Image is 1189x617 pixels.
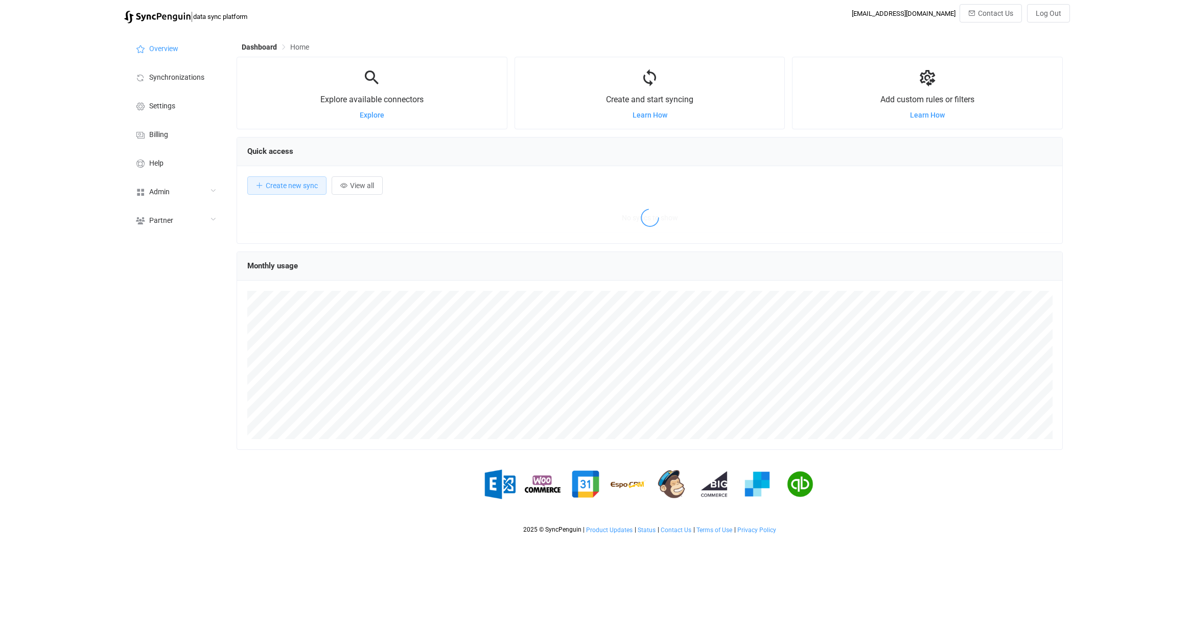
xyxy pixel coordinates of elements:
span: Create new sync [266,181,318,190]
img: quickbooks.png [782,466,818,502]
span: Synchronizations [149,74,204,82]
a: Learn How [633,111,667,119]
span: Contact Us [978,9,1013,17]
a: Terms of Use [696,527,733,534]
span: data sync platform [193,13,247,20]
span: Overview [149,45,178,53]
span: Settings [149,102,175,110]
span: Status [638,527,656,534]
span: Home [290,43,309,51]
a: |data sync platform [124,9,247,24]
span: View all [350,181,374,190]
span: Dashboard [242,43,277,51]
div: [EMAIL_ADDRESS][DOMAIN_NAME] [852,10,955,17]
span: | [191,9,193,24]
img: exchange.png [482,466,518,502]
a: Explore [360,111,384,119]
a: Learn How [910,111,945,119]
img: big-commerce.png [696,466,732,502]
img: espo-crm.png [611,466,646,502]
div: Breadcrumb [242,43,309,51]
span: Monthly usage [247,261,298,270]
span: Quick access [247,147,293,156]
button: Log Out [1027,4,1070,22]
a: Overview [124,34,226,62]
img: syncpenguin.svg [124,11,191,24]
a: Synchronizations [124,62,226,91]
a: Contact Us [660,527,692,534]
a: Settings [124,91,226,120]
img: sendgrid.png [739,466,775,502]
span: Contact Us [661,527,691,534]
span: Log Out [1036,9,1061,17]
a: Status [637,527,656,534]
img: mailchimp.png [654,466,689,502]
span: | [693,526,695,533]
a: Privacy Policy [737,527,777,534]
span: Help [149,159,164,168]
img: google.png [568,466,603,502]
a: Help [124,148,226,177]
span: Privacy Policy [737,527,776,534]
span: Partner [149,217,173,225]
button: Contact Us [960,4,1022,22]
span: | [734,526,736,533]
span: Create and start syncing [606,95,693,104]
a: Billing [124,120,226,148]
span: | [635,526,636,533]
span: | [583,526,585,533]
a: Product Updates [586,527,633,534]
span: Add custom rules or filters [880,95,974,104]
img: woo-commerce.png [525,466,561,502]
span: Terms of Use [696,527,732,534]
span: | [658,526,659,533]
span: 2025 © SyncPenguin [523,526,581,533]
button: View all [332,176,383,195]
span: Admin [149,188,170,196]
span: Explore available connectors [320,95,424,104]
span: Billing [149,131,168,139]
button: Create new sync [247,176,327,195]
